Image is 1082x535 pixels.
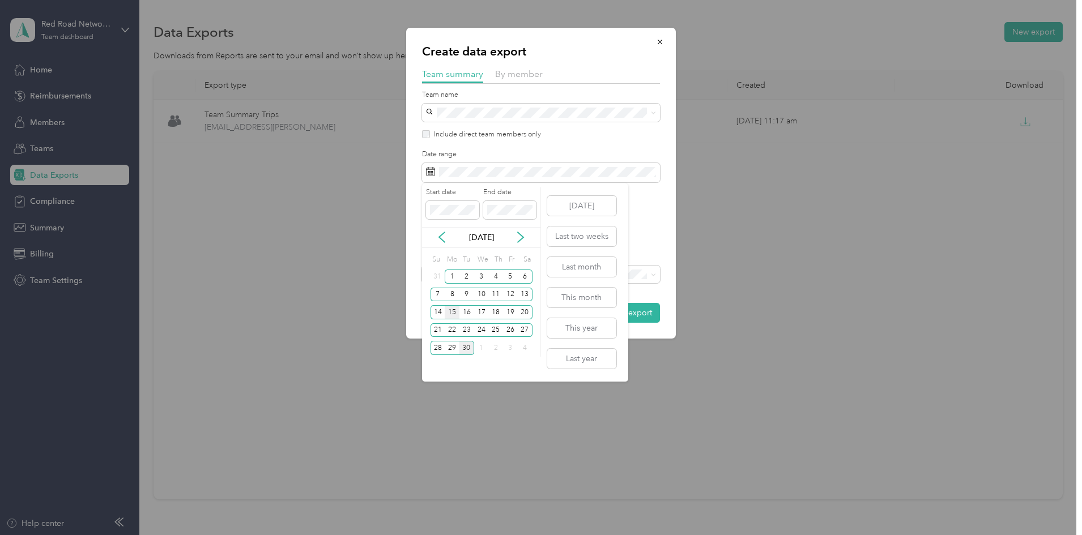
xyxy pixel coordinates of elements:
[503,305,518,319] div: 19
[476,252,489,268] div: We
[431,252,441,268] div: Su
[474,269,489,284] div: 3
[503,341,518,355] div: 3
[431,269,445,284] div: 31
[547,318,616,338] button: This year
[474,288,489,302] div: 10
[518,323,533,337] div: 27
[547,257,616,277] button: Last month
[445,341,459,355] div: 29
[474,323,489,337] div: 24
[503,269,518,284] div: 5
[488,323,503,337] div: 25
[518,269,533,284] div: 6
[445,252,457,268] div: Mo
[518,288,533,302] div: 13
[492,252,503,268] div: Th
[488,305,503,319] div: 18
[1019,472,1082,535] iframe: Everlance-gr Chat Button Frame
[488,269,503,284] div: 4
[459,288,474,302] div: 9
[474,341,489,355] div: 1
[507,252,518,268] div: Fr
[422,44,660,59] p: Create data export
[458,232,505,243] p: [DATE]
[483,187,536,198] label: End date
[445,288,459,302] div: 8
[430,130,541,140] label: Include direct team members only
[422,90,660,100] label: Team name
[422,149,660,160] label: Date range
[488,341,503,355] div: 2
[459,305,474,319] div: 16
[461,252,472,268] div: Tu
[488,288,503,302] div: 11
[503,288,518,302] div: 12
[518,341,533,355] div: 4
[431,341,445,355] div: 28
[431,288,445,302] div: 7
[445,323,459,337] div: 22
[474,305,489,319] div: 17
[547,196,616,216] button: [DATE]
[459,323,474,337] div: 23
[547,288,616,307] button: This month
[547,349,616,369] button: Last year
[518,305,533,319] div: 20
[431,323,445,337] div: 21
[547,226,616,246] button: Last two weeks
[431,305,445,319] div: 14
[459,269,474,284] div: 2
[445,305,459,319] div: 15
[445,269,459,284] div: 1
[426,187,479,198] label: Start date
[422,69,483,79] span: Team summary
[503,323,518,337] div: 26
[495,69,543,79] span: By member
[522,252,533,268] div: Sa
[459,341,474,355] div: 30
